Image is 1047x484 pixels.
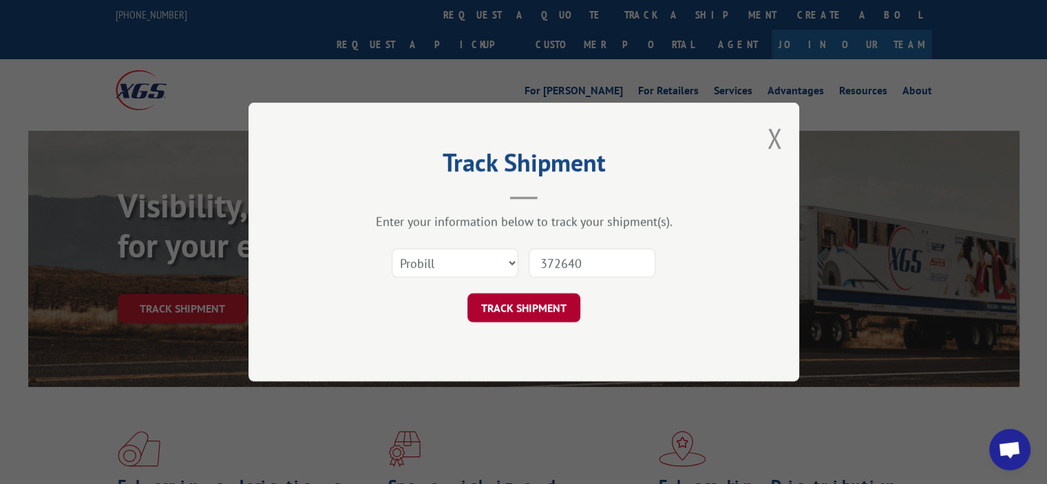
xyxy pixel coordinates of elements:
[989,429,1030,470] div: Open chat
[467,293,580,322] button: TRACK SHIPMENT
[529,249,655,277] input: Number(s)
[317,213,730,229] div: Enter your information below to track your shipment(s).
[317,153,730,179] h2: Track Shipment
[767,120,782,156] button: Close modal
